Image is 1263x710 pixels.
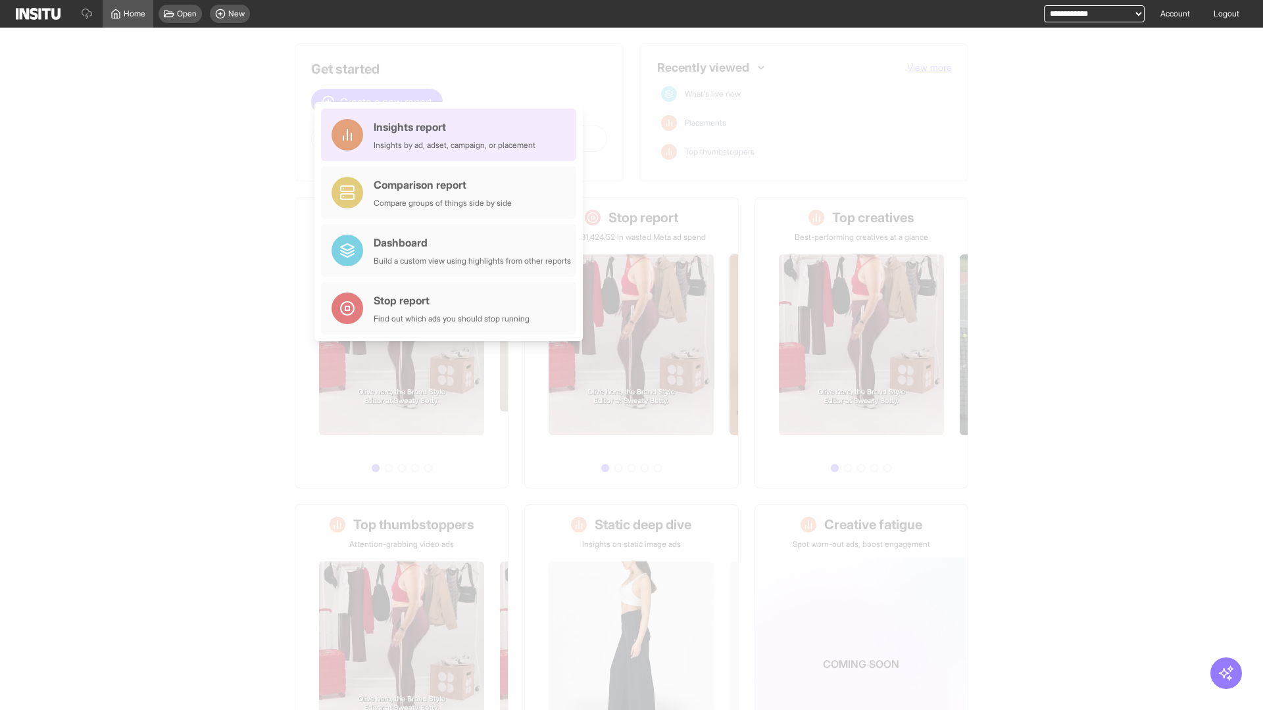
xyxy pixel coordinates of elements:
img: Logo [16,8,61,20]
div: Stop report [374,293,530,308]
span: New [228,9,245,19]
div: Insights report [374,119,535,135]
div: Insights by ad, adset, campaign, or placement [374,140,535,151]
div: Compare groups of things side by side [374,198,512,208]
div: Build a custom view using highlights from other reports [374,256,571,266]
div: Comparison report [374,177,512,193]
span: Open [177,9,197,19]
div: Dashboard [374,235,571,250]
div: Find out which ads you should stop running [374,314,530,324]
span: Home [124,9,145,19]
